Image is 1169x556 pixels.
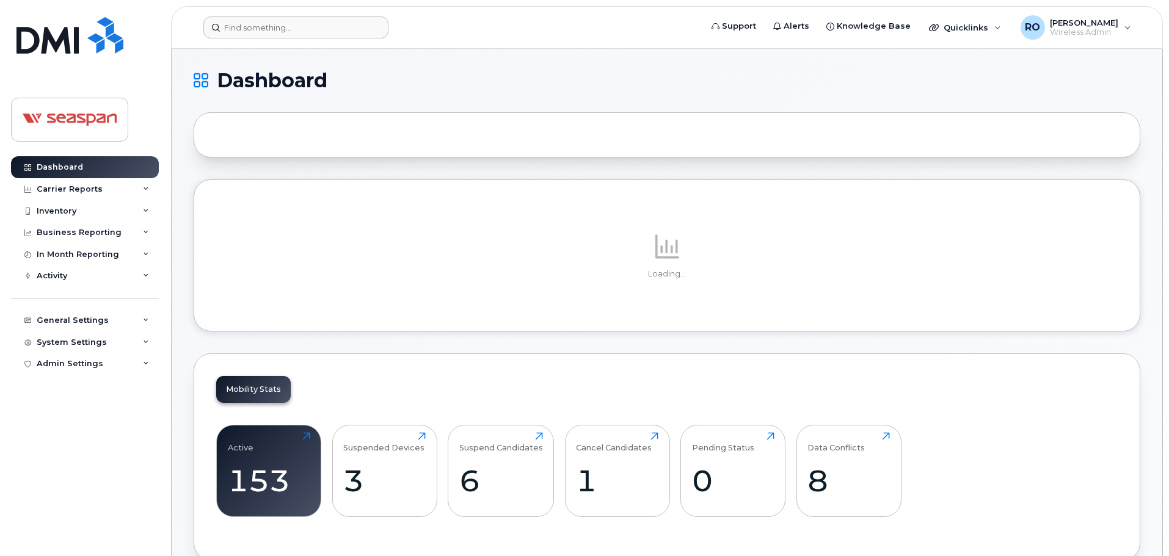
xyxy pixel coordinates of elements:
a: Active153 [228,432,310,510]
a: Cancel Candidates1 [576,432,658,510]
div: 8 [807,463,890,499]
a: Suspend Candidates6 [459,432,543,510]
div: Cancel Candidates [576,432,652,452]
div: Data Conflicts [807,432,865,452]
div: Suspend Candidates [459,432,543,452]
div: Suspended Devices [343,432,424,452]
div: Pending Status [692,432,754,452]
p: Loading... [216,269,1118,280]
div: 6 [459,463,543,499]
div: Active [228,432,253,452]
div: 0 [692,463,774,499]
div: 153 [228,463,310,499]
a: Data Conflicts8 [807,432,890,510]
a: Pending Status0 [692,432,774,510]
div: 1 [576,463,658,499]
span: Dashboard [217,71,327,90]
div: 3 [343,463,426,499]
a: Suspended Devices3 [343,432,426,510]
